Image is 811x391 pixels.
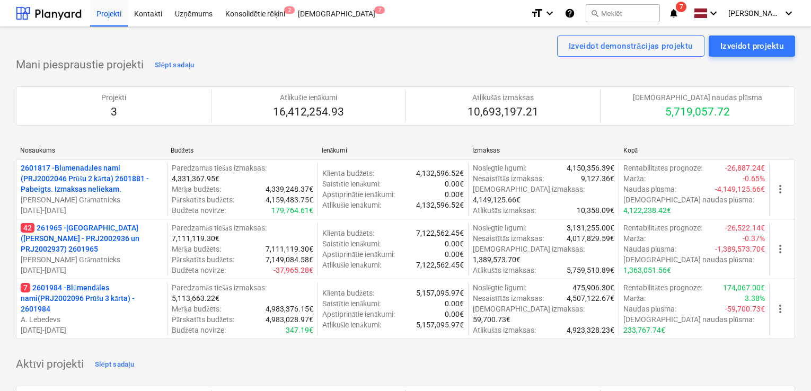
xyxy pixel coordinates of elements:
p: Rentabilitātes prognoze : [623,163,702,173]
p: Atlikušie ienākumi : [322,319,381,330]
p: 233,767.74€ [623,325,665,335]
p: -0.65% [743,173,765,184]
p: [DEMOGRAPHIC_DATA] naudas plūsma : [623,254,754,265]
p: Nesaistītās izmaksas : [473,173,544,184]
p: 4,983,376.15€ [266,304,313,314]
p: 4,507,122.67€ [567,293,614,304]
p: 4,159,483.75€ [266,194,313,205]
p: Apstiprinātie ienākumi : [322,309,395,319]
p: 347.19€ [286,325,313,335]
p: Paredzamās tiešās izmaksas : [172,282,267,293]
p: 4,132,596.52€ [416,168,464,179]
p: 3 [101,105,126,120]
p: Naudas plūsma : [623,304,676,314]
span: 2 [284,6,295,14]
p: 1,389,573.70€ [473,254,521,265]
p: Marža : [623,293,646,304]
p: 0.00€ [445,298,464,309]
p: Atlikušās izmaksas : [473,265,536,276]
p: 7,111,119.30€ [172,233,219,244]
p: 7,149,084.58€ [266,254,313,265]
p: 7,111,119.30€ [266,244,313,254]
iframe: Chat Widget [758,340,811,391]
p: 174,067.00€ [723,282,765,293]
p: 0.00€ [445,309,464,319]
p: Budžeta novirze : [172,205,226,216]
p: [PERSON_NAME] Grāmatnieks [21,254,163,265]
p: 179,764.61€ [271,205,313,216]
p: 4,150,356.39€ [567,163,614,173]
p: Paredzamās tiešās izmaksas : [172,223,267,233]
p: Apstiprinātie ienākumi : [322,189,395,200]
p: 4,122,238.42€ [623,205,671,216]
p: Noslēgtie līgumi : [473,223,526,233]
p: 7,122,562.45€ [416,260,464,270]
p: -1,389,573.70€ [715,244,765,254]
p: 3,131,255.00€ [567,223,614,233]
p: [DEMOGRAPHIC_DATA] naudas plūsma : [623,194,754,205]
p: 4,923,328.23€ [567,325,614,335]
p: 10,693,197.21 [468,105,539,120]
div: Kopā [623,147,765,155]
p: [DEMOGRAPHIC_DATA] izmaksas : [473,304,585,314]
p: Apstiprinātie ienākumi : [322,249,395,260]
p: 5,719,057.72 [633,105,762,120]
p: Noslēgtie līgumi : [473,282,526,293]
p: [DEMOGRAPHIC_DATA] izmaksas : [473,184,585,194]
p: 4,017,829.59€ [567,233,614,244]
p: Atlikušās izmaksas : [473,325,536,335]
button: Slēpt sadaļu [92,356,137,373]
button: Slēpt sadaļu [152,57,197,74]
p: Rentabilitātes prognoze : [623,223,702,233]
p: Naudas plūsma : [623,244,676,254]
p: Mērķa budžets : [172,184,221,194]
p: 4,339,248.37€ [266,184,313,194]
p: 261965 - [GEOGRAPHIC_DATA] ([PERSON_NAME] - PRJ2002936 un PRJ2002937) 2601965 [21,223,163,254]
div: Slēpt sadaļu [155,59,195,72]
p: -0.37% [743,233,765,244]
div: Budžets [171,147,313,155]
p: Mērķa budžets : [172,304,221,314]
p: Nesaistītās izmaksas : [473,233,544,244]
div: Izveidot demonstrācijas projektu [569,39,693,53]
span: more_vert [774,243,787,255]
p: Pārskatīts budžets : [172,194,234,205]
p: Rentabilitātes prognoze : [623,282,702,293]
p: 5,759,510.89€ [567,265,614,276]
p: Klienta budžets : [322,228,374,238]
p: Aktīvi projekti [16,357,84,372]
p: Projekti [101,92,126,103]
p: 4,331,367.95€ [172,173,219,184]
p: Marža : [623,233,646,244]
p: Atlikušās izmaksas [468,92,539,103]
div: Izmaksas [472,147,614,154]
span: 42 [21,223,34,233]
p: Atlikušie ienākumi : [322,200,381,210]
p: 0.00€ [445,238,464,249]
div: 2601817 -Blūmenadāles nami (PRJ2002046 Prūšu 2 kārta) 2601881 - Pabeigts. Izmaksas neliekam.[PERS... [21,163,163,216]
span: more_vert [774,183,787,196]
p: [DATE] - [DATE] [21,325,163,335]
p: 59,700.73€ [473,314,510,325]
p: 4,983,028.97€ [266,314,313,325]
p: [PERSON_NAME] Grāmatnieks [21,194,163,205]
p: 10,358.09€ [577,205,614,216]
div: 42261965 -[GEOGRAPHIC_DATA] ([PERSON_NAME] - PRJ2002936 un PRJ2002937) 2601965[PERSON_NAME] Grāma... [21,223,163,276]
p: Budžeta novirze : [172,325,226,335]
p: Atlikušie ienākumi [273,92,344,103]
p: [DEMOGRAPHIC_DATA] naudas plūsma [633,92,762,103]
div: Ienākumi [322,147,464,155]
p: [DEMOGRAPHIC_DATA] naudas plūsma : [623,314,754,325]
button: Izveidot demonstrācijas projektu [557,35,704,57]
p: Klienta budžets : [322,288,374,298]
p: Pārskatīts budžets : [172,314,234,325]
p: Paredzamās tiešās izmaksas : [172,163,267,173]
p: Marža : [623,173,646,184]
p: -26,522.14€ [725,223,765,233]
p: Nesaistītās izmaksas : [473,293,544,304]
p: Saistītie ienākumi : [322,179,381,189]
p: 0.00€ [445,249,464,260]
p: -4,149,125.66€ [715,184,765,194]
p: -59,700.73€ [725,304,765,314]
